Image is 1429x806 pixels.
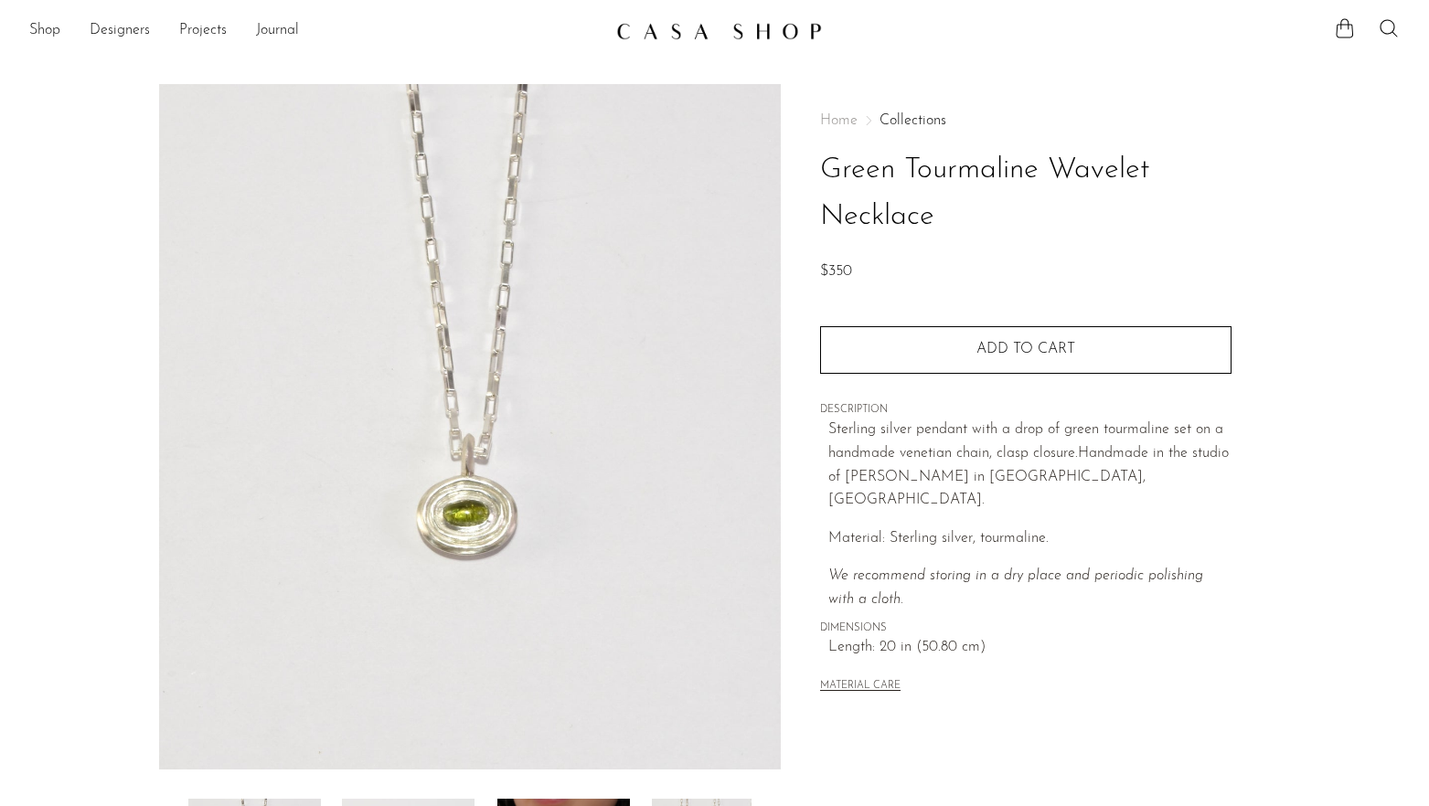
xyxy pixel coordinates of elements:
nav: Desktop navigation [29,16,602,47]
a: Shop [29,19,60,43]
span: Length: 20 in (50.80 cm) [828,636,1232,660]
span: DIMENSIONS [820,620,1232,637]
a: Journal [256,19,299,43]
span: andmade in the studio of [PERSON_NAME] in [GEOGRAPHIC_DATA], [GEOGRAPHIC_DATA]. [828,446,1229,507]
h1: Green Tourmaline Wavelet Necklace [820,147,1232,240]
nav: Breadcrumbs [820,113,1232,128]
span: Home [820,113,858,128]
ul: NEW HEADER MENU [29,16,602,47]
img: Green Tourmaline Wavelet Necklace [159,84,782,769]
span: DESCRIPTION [820,402,1232,419]
a: Designers [90,19,150,43]
button: MATERIAL CARE [820,680,901,694]
button: Add to cart [820,326,1232,374]
span: $350 [820,264,852,279]
span: Add to cart [976,342,1075,356]
a: Collections [880,113,946,128]
em: We recommend storing in a dry place and periodic polishing with a cloth. [828,568,1203,607]
p: Material: Sterling silver, tourmaline. [828,527,1232,551]
p: Sterling silver pendant with a drop of green tourmaline set on a handmade venetian chain, clasp c... [828,419,1232,512]
a: Projects [179,19,227,43]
